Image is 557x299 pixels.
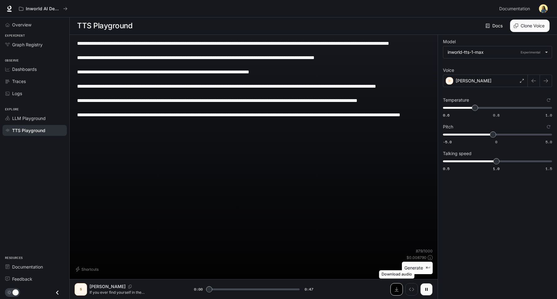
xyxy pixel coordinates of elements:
p: Inworld AI Demos [26,6,61,11]
a: Overview [2,19,67,30]
p: Experimental [519,49,542,55]
button: Close drawer [50,286,64,299]
button: Copy Voice ID [126,285,134,288]
span: 0:47 [305,286,313,292]
button: Download audio [390,283,403,296]
img: User avatar [539,4,548,13]
span: 0.5 [443,166,449,171]
span: Documentation [499,5,530,13]
p: ⌘⏎ [426,266,430,270]
p: [PERSON_NAME] [90,283,126,290]
div: S [76,284,86,294]
span: Documentation [12,264,43,270]
a: Traces [2,76,67,87]
a: Graph Registry [2,39,67,50]
a: Dashboards [2,64,67,75]
button: Generate⌘⏎ [402,262,433,274]
a: Logs [2,88,67,99]
a: Documentation [2,261,67,272]
span: Feedback [12,276,32,282]
a: LLM Playground [2,113,67,124]
a: Docs [484,20,505,32]
button: Clone Voice [510,20,550,32]
a: TTS Playground [2,125,67,136]
span: TTS Playground [12,127,45,134]
span: 0.8 [493,113,499,118]
span: Overview [12,21,31,28]
span: -5.0 [443,139,452,145]
p: 879 / 1000 [416,248,433,254]
button: Reset to default [545,97,552,103]
div: inworld-tts-1-max [448,49,542,55]
p: $ 0.008790 [407,255,426,260]
span: Graph Registry [12,41,43,48]
span: 0 [495,139,497,145]
button: User avatar [537,2,550,15]
p: Talking speed [443,151,472,156]
span: 0:00 [194,286,203,292]
p: Temperature [443,98,469,102]
div: inworld-tts-1-maxExperimental [443,46,552,58]
button: All workspaces [16,2,70,15]
button: Inspect [405,283,418,296]
button: Reset to default [545,123,552,130]
p: If you ever find yourself in the [GEOGRAPHIC_DATA] and suddenly the lights go out, the air turns ... [90,290,179,295]
span: 1.0 [493,166,499,171]
span: 1.0 [545,113,552,118]
span: LLM Playground [12,115,46,122]
span: Logs [12,90,22,97]
a: Documentation [497,2,535,15]
p: [PERSON_NAME] [456,78,491,84]
span: 5.0 [545,139,552,145]
span: 1.5 [545,166,552,171]
a: Feedback [2,274,67,284]
span: Traces [12,78,26,85]
button: Shortcuts [75,264,101,274]
p: Model [443,39,456,44]
div: Download audio [379,270,415,279]
span: Dashboards [12,66,37,72]
p: Pitch [443,125,453,129]
span: 0.6 [443,113,449,118]
p: Voice [443,68,454,72]
span: Dark mode toggle [12,289,19,296]
h1: TTS Playground [77,20,132,32]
